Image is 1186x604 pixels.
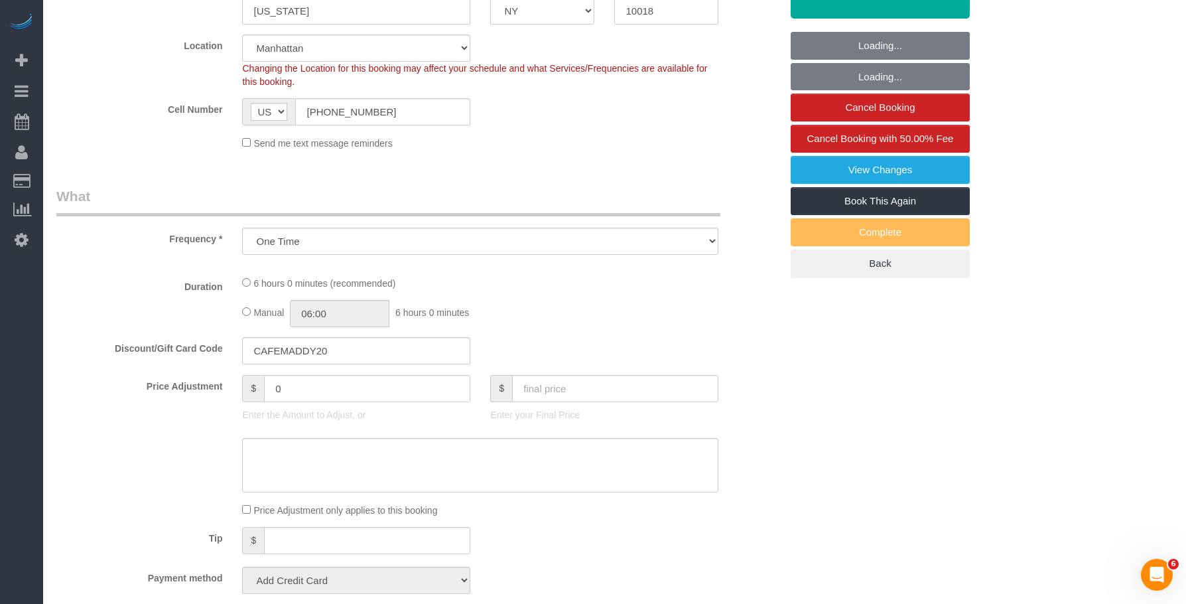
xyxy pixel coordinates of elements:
[295,98,470,125] input: Cell Number
[490,375,512,402] span: $
[253,505,437,516] span: Price Adjustment only applies to this booking
[791,250,970,277] a: Back
[791,94,970,121] a: Cancel Booking
[791,187,970,215] a: Book This Again
[253,138,392,149] span: Send me text message reminders
[395,307,469,318] span: 6 hours 0 minutes
[242,527,264,554] span: $
[1141,559,1173,591] iframe: Intercom live chat
[46,228,232,246] label: Frequency *
[46,337,232,355] label: Discount/Gift Card Code
[253,278,395,289] span: 6 hours 0 minutes (recommended)
[46,275,232,293] label: Duration
[46,98,232,116] label: Cell Number
[242,408,470,421] p: Enter the Amount to Adjust, or
[490,408,718,421] p: Enter your Final Price
[791,156,970,184] a: View Changes
[46,35,232,52] label: Location
[46,567,232,585] label: Payment method
[512,375,718,402] input: final price
[8,13,34,32] img: Automaid Logo
[253,307,284,318] span: Manual
[1168,559,1179,569] span: 6
[791,125,970,153] a: Cancel Booking with 50.00% Fee
[242,63,707,87] span: Changing the Location for this booking may affect your schedule and what Services/Frequencies are...
[56,187,720,216] legend: What
[46,375,232,393] label: Price Adjustment
[46,527,232,545] label: Tip
[807,133,954,144] span: Cancel Booking with 50.00% Fee
[242,375,264,402] span: $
